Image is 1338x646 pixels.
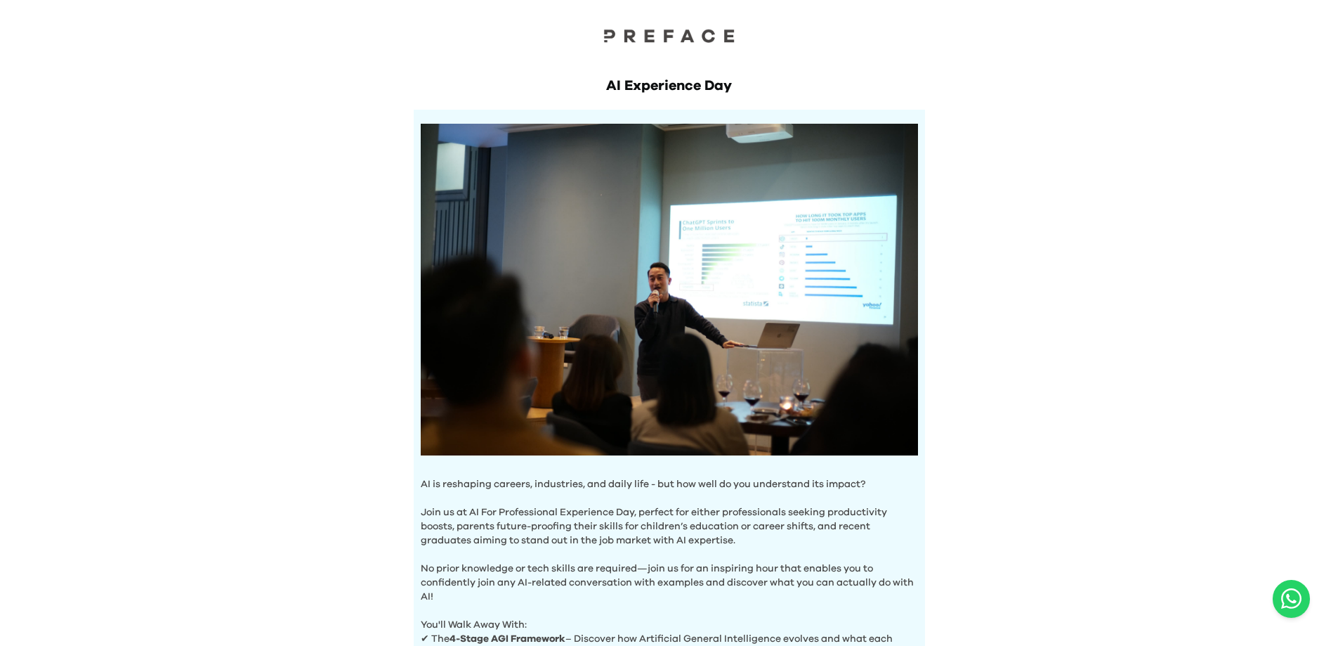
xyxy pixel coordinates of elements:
a: Chat with us on WhatsApp [1273,580,1310,618]
img: Hero Image [421,124,918,456]
p: You'll Walk Away With: [421,604,918,632]
h1: AI Experience Day [414,76,925,96]
a: Preface Logo [599,28,740,48]
button: Open WhatsApp chat [1273,580,1310,618]
img: Preface Logo [599,28,740,43]
b: 4-Stage AGI Framework [450,634,565,644]
p: Join us at AI For Professional Experience Day, perfect for either professionals seeking productiv... [421,491,918,548]
p: No prior knowledge or tech skills are required—join us for an inspiring hour that enables you to ... [421,548,918,604]
p: AI is reshaping careers, industries, and daily life - but how well do you understand its impact? [421,477,918,491]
